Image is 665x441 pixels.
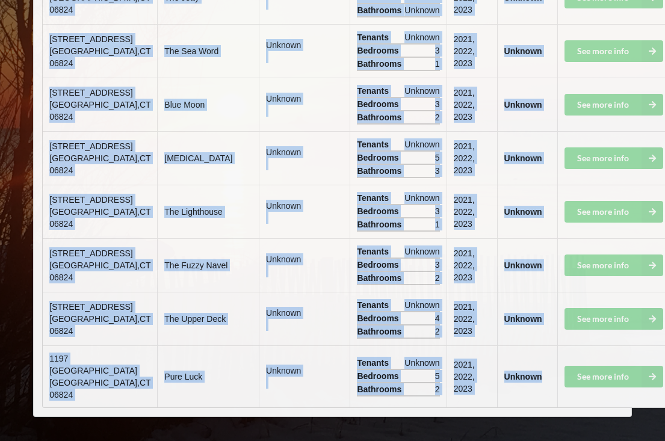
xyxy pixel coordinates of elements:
[404,4,439,16] span: Unknown
[504,314,542,324] b: Unknown
[49,46,150,68] span: [GEOGRAPHIC_DATA] , CT 06824
[404,138,439,150] span: Unknown
[404,85,439,97] span: Unknown
[259,185,350,238] td: Unknown
[49,378,150,399] span: [GEOGRAPHIC_DATA] , CT 06824
[157,292,259,345] td: The Upper Deck
[157,185,259,238] td: The Lighthouse
[357,245,392,258] span: Tenants
[435,45,440,57] span: 3
[447,185,497,238] td: 2021, 2022, 2023
[259,238,350,292] td: Unknown
[157,238,259,292] td: The Fuzzy Navel
[49,354,137,375] span: 1197 [GEOGRAPHIC_DATA]
[357,4,404,16] span: Bathrooms
[357,31,392,43] span: Tenants
[357,299,392,311] span: Tenants
[49,261,150,282] span: [GEOGRAPHIC_DATA] , CT 06824
[357,383,404,395] span: Bathrooms
[504,372,542,381] b: Unknown
[435,325,440,338] span: 2
[259,78,350,131] td: Unknown
[49,207,150,229] span: [GEOGRAPHIC_DATA] , CT 06824
[435,152,440,164] span: 5
[504,100,542,109] b: Unknown
[504,261,542,270] b: Unknown
[49,88,132,97] span: [STREET_ADDRESS]
[404,192,439,204] span: Unknown
[357,165,404,177] span: Bathrooms
[357,192,392,204] span: Tenants
[357,152,401,164] span: Bedrooms
[447,238,497,292] td: 2021, 2022, 2023
[447,345,497,407] td: 2021, 2022, 2023
[259,345,350,407] td: Unknown
[357,45,401,57] span: Bedrooms
[404,299,439,311] span: Unknown
[357,138,392,150] span: Tenants
[357,85,392,97] span: Tenants
[259,24,350,78] td: Unknown
[447,131,497,185] td: 2021, 2022, 2023
[435,205,440,217] span: 3
[357,111,404,123] span: Bathrooms
[357,218,404,230] span: Bathrooms
[435,98,440,110] span: 3
[357,370,401,382] span: Bedrooms
[357,205,401,217] span: Bedrooms
[259,292,350,345] td: Unknown
[49,248,132,258] span: [STREET_ADDRESS]
[435,370,440,382] span: 5
[49,153,150,175] span: [GEOGRAPHIC_DATA] , CT 06824
[435,218,440,230] span: 1
[435,272,440,284] span: 2
[357,312,401,324] span: Bedrooms
[504,207,542,217] b: Unknown
[157,78,259,131] td: Blue Moon
[357,58,404,70] span: Bathrooms
[49,302,132,312] span: [STREET_ADDRESS]
[357,325,404,338] span: Bathrooms
[435,111,440,123] span: 2
[435,259,440,271] span: 3
[435,312,440,324] span: 4
[357,259,401,271] span: Bedrooms
[404,31,439,43] span: Unknown
[447,292,497,345] td: 2021, 2022, 2023
[49,314,150,336] span: [GEOGRAPHIC_DATA] , CT 06824
[49,141,132,151] span: [STREET_ADDRESS]
[504,153,542,163] b: Unknown
[447,24,497,78] td: 2021, 2022, 2023
[435,383,440,395] span: 2
[435,58,440,70] span: 1
[49,100,150,122] span: [GEOGRAPHIC_DATA] , CT 06824
[435,165,440,177] span: 3
[404,357,439,369] span: Unknown
[357,357,392,369] span: Tenants
[49,195,132,205] span: [STREET_ADDRESS]
[259,131,350,185] td: Unknown
[404,245,439,258] span: Unknown
[447,78,497,131] td: 2021, 2022, 2023
[357,98,401,110] span: Bedrooms
[157,345,259,407] td: Pure Luck
[49,34,132,44] span: [STREET_ADDRESS]
[504,46,542,56] b: Unknown
[157,131,259,185] td: [MEDICAL_DATA]
[157,24,259,78] td: The Sea Word
[357,272,404,284] span: Bathrooms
